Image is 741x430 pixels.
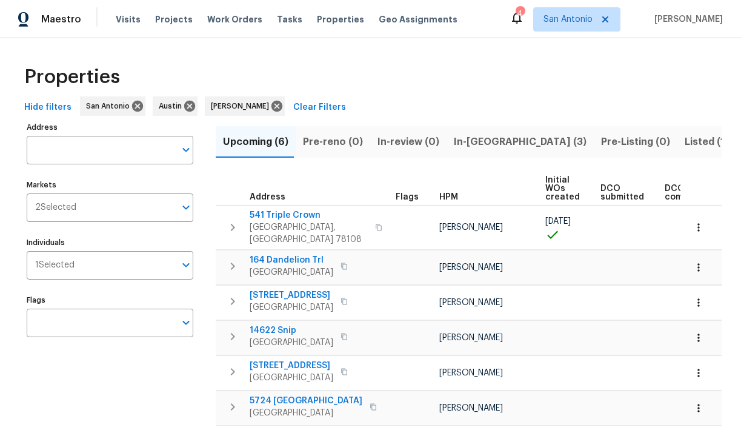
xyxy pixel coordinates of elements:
[178,141,194,158] button: Open
[250,193,285,201] span: Address
[86,100,135,112] span: San Antonio
[178,199,194,216] button: Open
[601,133,670,150] span: Pre-Listing (0)
[545,217,571,226] span: [DATE]
[439,369,503,377] span: [PERSON_NAME]
[80,96,145,116] div: San Antonio
[159,100,187,112] span: Austin
[303,133,363,150] span: Pre-reno (0)
[545,176,580,201] span: Initial WOs created
[153,96,198,116] div: Austin
[223,133,288,150] span: Upcoming (6)
[24,100,71,115] span: Hide filters
[250,221,368,246] span: [GEOGRAPHIC_DATA], [GEOGRAPHIC_DATA] 78108
[600,184,644,201] span: DCO submitted
[685,133,735,150] span: Listed (18)
[27,297,193,304] label: Flags
[377,133,439,150] span: In-review (0)
[439,404,503,412] span: [PERSON_NAME]
[317,13,364,25] span: Properties
[439,193,458,201] span: HPM
[27,239,193,246] label: Individuals
[35,203,76,213] span: 2 Selected
[250,289,333,301] span: [STREET_ADDRESS]
[439,298,503,307] span: [PERSON_NAME]
[250,324,333,337] span: 14622 Snip
[439,334,503,342] span: [PERSON_NAME]
[379,13,457,25] span: Geo Assignments
[207,13,262,25] span: Work Orders
[178,257,194,274] button: Open
[250,266,333,278] span: [GEOGRAPHIC_DATA]
[288,96,351,119] button: Clear Filters
[205,96,285,116] div: [PERSON_NAME]
[277,15,302,24] span: Tasks
[454,133,586,150] span: In-[GEOGRAPHIC_DATA] (3)
[250,372,333,384] span: [GEOGRAPHIC_DATA]
[250,407,362,419] span: [GEOGRAPHIC_DATA]
[250,209,368,221] span: 541 Triple Crown
[250,337,333,349] span: [GEOGRAPHIC_DATA]
[27,124,193,131] label: Address
[250,395,362,407] span: 5724 [GEOGRAPHIC_DATA]
[178,314,194,331] button: Open
[155,13,193,25] span: Projects
[19,96,76,119] button: Hide filters
[250,301,333,314] span: [GEOGRAPHIC_DATA]
[27,181,193,189] label: Markets
[250,254,333,266] span: 164 Dandelion Trl
[665,184,705,201] span: DCO complete
[650,13,723,25] span: [PERSON_NAME]
[396,193,419,201] span: Flags
[250,360,333,372] span: [STREET_ADDRESS]
[41,13,81,25] span: Maestro
[543,13,593,25] span: San Antonio
[439,263,503,272] span: [PERSON_NAME]
[439,223,503,232] span: [PERSON_NAME]
[116,13,141,25] span: Visits
[293,100,346,115] span: Clear Filters
[24,71,120,83] span: Properties
[211,100,274,112] span: [PERSON_NAME]
[35,260,75,270] span: 1 Selected
[516,7,524,19] div: 4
